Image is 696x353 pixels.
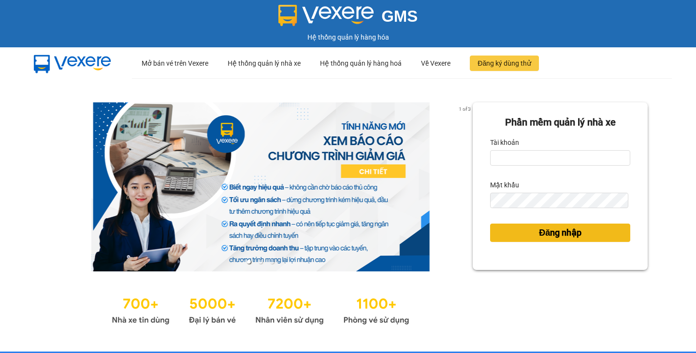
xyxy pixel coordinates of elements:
span: Đăng nhập [539,226,581,240]
img: Statistics.png [112,291,409,327]
label: Mật khẩu [490,177,519,193]
img: mbUUG5Q.png [24,47,121,79]
img: logo 2 [278,5,374,26]
li: slide item 3 [270,260,274,264]
button: next slide / item [459,102,473,271]
span: Đăng ký dùng thử [478,58,531,69]
div: Hệ thống quản lý hàng hoá [320,48,402,79]
div: Mở bán vé trên Vexere [142,48,208,79]
button: Đăng ký dùng thử [470,56,539,71]
li: slide item 1 [247,260,251,264]
div: Hệ thống quản lý nhà xe [228,48,301,79]
li: slide item 2 [259,260,262,264]
a: GMS [278,14,418,22]
div: Về Vexere [421,48,450,79]
label: Tài khoản [490,135,519,150]
div: Phần mềm quản lý nhà xe [490,115,630,130]
button: previous slide / item [48,102,62,271]
button: Đăng nhập [490,224,630,242]
input: Tài khoản [490,150,630,166]
span: GMS [381,7,418,25]
p: 1 of 3 [456,102,473,115]
div: Hệ thống quản lý hàng hóa [2,32,694,42]
input: Mật khẩu [490,193,628,208]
